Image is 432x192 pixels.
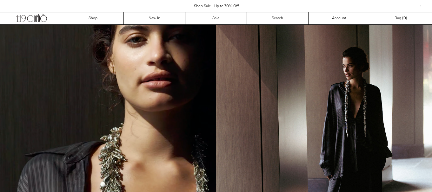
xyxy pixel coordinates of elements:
a: Search [247,12,309,24]
span: 0 [403,16,406,21]
a: New In [124,12,185,24]
a: Shop Sale - Up to 70% Off [194,4,239,9]
a: Sale [185,12,247,24]
a: Bag () [370,12,432,24]
a: Account [309,12,370,24]
span: ) [403,16,407,21]
a: Shop [62,12,124,24]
